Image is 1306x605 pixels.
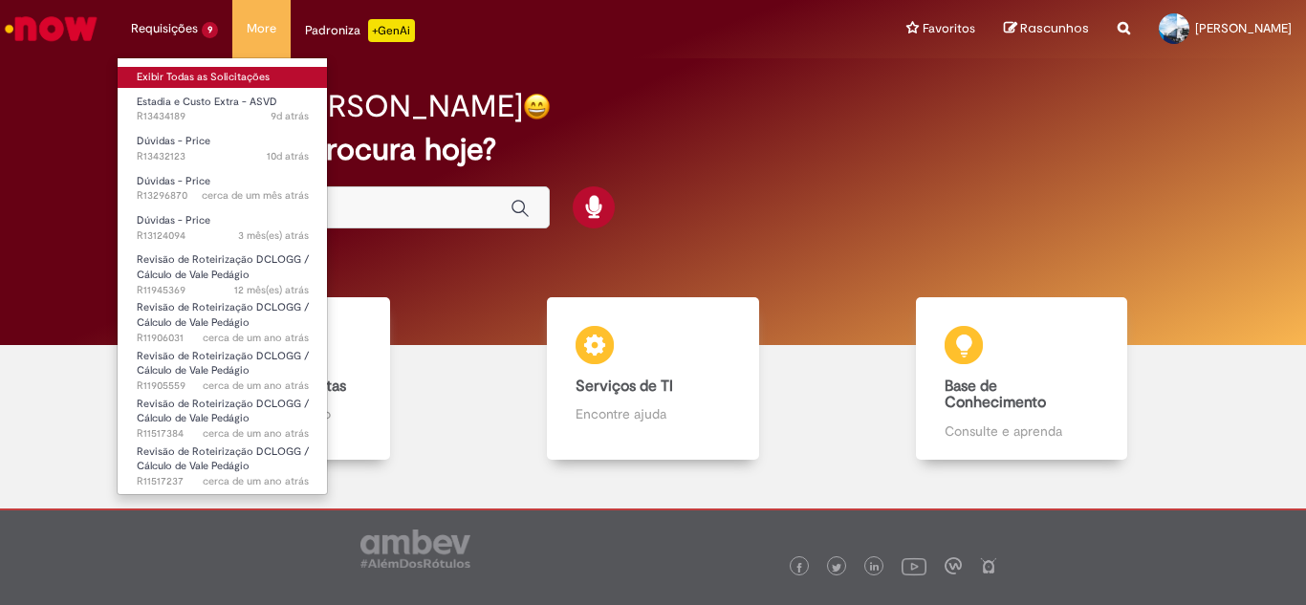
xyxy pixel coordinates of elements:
time: 20/08/2024 14:43:29 [203,331,309,345]
span: R11517384 [137,426,309,442]
span: cerca de um ano atrás [203,426,309,441]
span: cerca de um ano atrás [203,378,309,393]
time: 16/05/2024 09:18:57 [203,426,309,441]
span: 10d atrás [267,149,309,163]
div: Padroniza [305,19,415,42]
a: Aberto R11906031 : Revisão de Roteirização DCLOGG / Cálculo de Vale Pedágio [118,297,328,338]
span: R13434189 [137,109,309,124]
span: Dúvidas - Price [137,174,210,188]
span: R13124094 [137,228,309,244]
a: Rascunhos [1004,20,1089,38]
a: Aberto R11905559 : Revisão de Roteirização DCLOGG / Cálculo de Vale Pedágio [118,346,328,387]
time: 30/08/2024 17:02:00 [234,283,309,297]
a: Aberto R13432123 : Dúvidas - Price [118,131,328,166]
img: happy-face.png [523,93,551,120]
span: R11906031 [137,331,309,346]
time: 20/08/2024 13:19:19 [203,378,309,393]
a: Aberto R13434189 : Estadia e Custo Extra - ASVD [118,92,328,127]
ul: Requisições [117,57,328,495]
p: Encontre ajuda [576,404,730,423]
span: 9 [202,22,218,38]
img: logo_footer_naosei.png [980,557,997,574]
b: Serviços de TI [576,377,673,396]
span: More [247,19,276,38]
h2: Boa tarde, [PERSON_NAME] [136,90,523,123]
span: R13296870 [137,188,309,204]
span: cerca de um mês atrás [202,188,309,203]
a: Aberto R13124094 : Dúvidas - Price [118,210,328,246]
time: 03/06/2025 16:18:55 [238,228,309,243]
span: Rascunhos [1020,19,1089,37]
h2: O que você procura hoje? [136,133,1170,166]
span: Revisão de Roteirização DCLOGG / Cálculo de Vale Pedágio [137,300,309,330]
img: logo_footer_facebook.png [794,563,804,573]
span: Dúvidas - Price [137,134,210,148]
a: Base de Conhecimento Consulte e aprenda [838,297,1206,460]
span: Dúvidas - Price [137,213,210,227]
b: Base de Conhecimento [945,377,1046,413]
a: Serviços de TI Encontre ajuda [468,297,837,460]
a: Aberto R13296870 : Dúvidas - Price [118,171,328,206]
span: Revisão de Roteirização DCLOGG / Cálculo de Vale Pedágio [137,349,309,378]
img: logo_footer_youtube.png [902,553,926,578]
span: Revisão de Roteirização DCLOGG / Cálculo de Vale Pedágio [137,444,309,474]
time: 20/08/2025 11:56:04 [267,149,309,163]
span: 9d atrás [271,109,309,123]
img: logo_footer_twitter.png [832,563,841,573]
span: 12 mês(es) atrás [234,283,309,297]
span: Revisão de Roteirização DCLOGG / Cálculo de Vale Pedágio [137,252,309,282]
time: 15/07/2025 18:27:04 [202,188,309,203]
img: logo_footer_ambev_rotulo_gray.png [360,529,470,568]
span: Revisão de Roteirização DCLOGG / Cálculo de Vale Pedágio [137,397,309,426]
span: cerca de um ano atrás [203,331,309,345]
span: Requisições [131,19,198,38]
a: Catálogo de Ofertas Abra uma solicitação [100,297,468,460]
span: [PERSON_NAME] [1195,20,1292,36]
a: Exibir Todas as Solicitações [118,67,328,88]
p: Consulte e aprenda [945,421,1099,441]
span: R11945369 [137,283,309,298]
span: cerca de um ano atrás [203,474,309,488]
a: Aberto R11517237 : Revisão de Roteirização DCLOGG / Cálculo de Vale Pedágio [118,442,328,483]
a: Aberto R11945369 : Revisão de Roteirização DCLOGG / Cálculo de Vale Pedágio [118,249,328,291]
a: Aberto R11517384 : Revisão de Roteirização DCLOGG / Cálculo de Vale Pedágio [118,394,328,435]
time: 16/05/2024 08:49:50 [203,474,309,488]
img: logo_footer_workplace.png [945,557,962,574]
b: Catálogo de Ofertas [207,377,346,396]
span: 3 mês(es) atrás [238,228,309,243]
span: Estadia e Custo Extra - ASVD [137,95,277,109]
span: R11517237 [137,474,309,489]
span: Favoritos [923,19,975,38]
p: +GenAi [368,19,415,42]
img: ServiceNow [2,10,100,48]
img: logo_footer_linkedin.png [870,562,880,573]
time: 20/08/2025 20:20:10 [271,109,309,123]
span: R13432123 [137,149,309,164]
span: R11905559 [137,378,309,394]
